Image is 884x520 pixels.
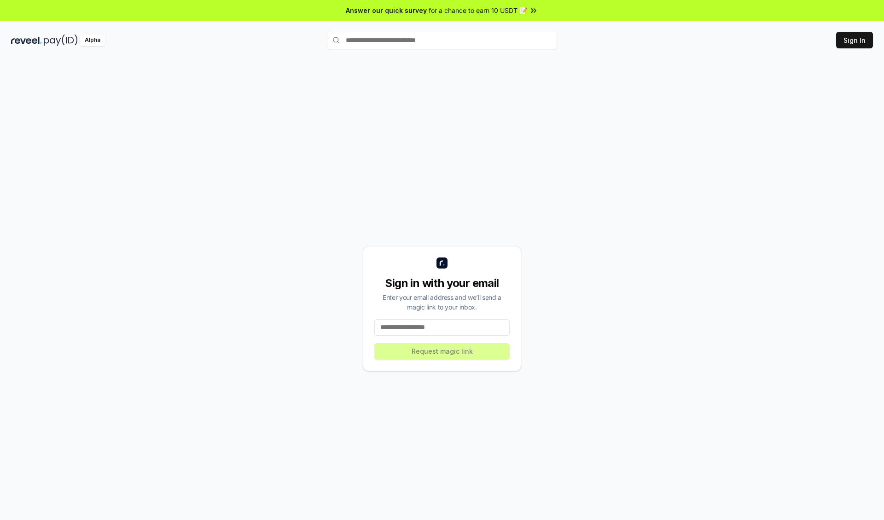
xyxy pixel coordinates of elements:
span: for a chance to earn 10 USDT 📝 [429,6,527,15]
div: Enter your email address and we’ll send a magic link to your inbox. [374,292,510,312]
div: Alpha [80,35,105,46]
img: logo_small [436,257,448,269]
img: reveel_dark [11,35,42,46]
button: Sign In [836,32,873,48]
div: Sign in with your email [374,276,510,291]
img: pay_id [44,35,78,46]
span: Answer our quick survey [346,6,427,15]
